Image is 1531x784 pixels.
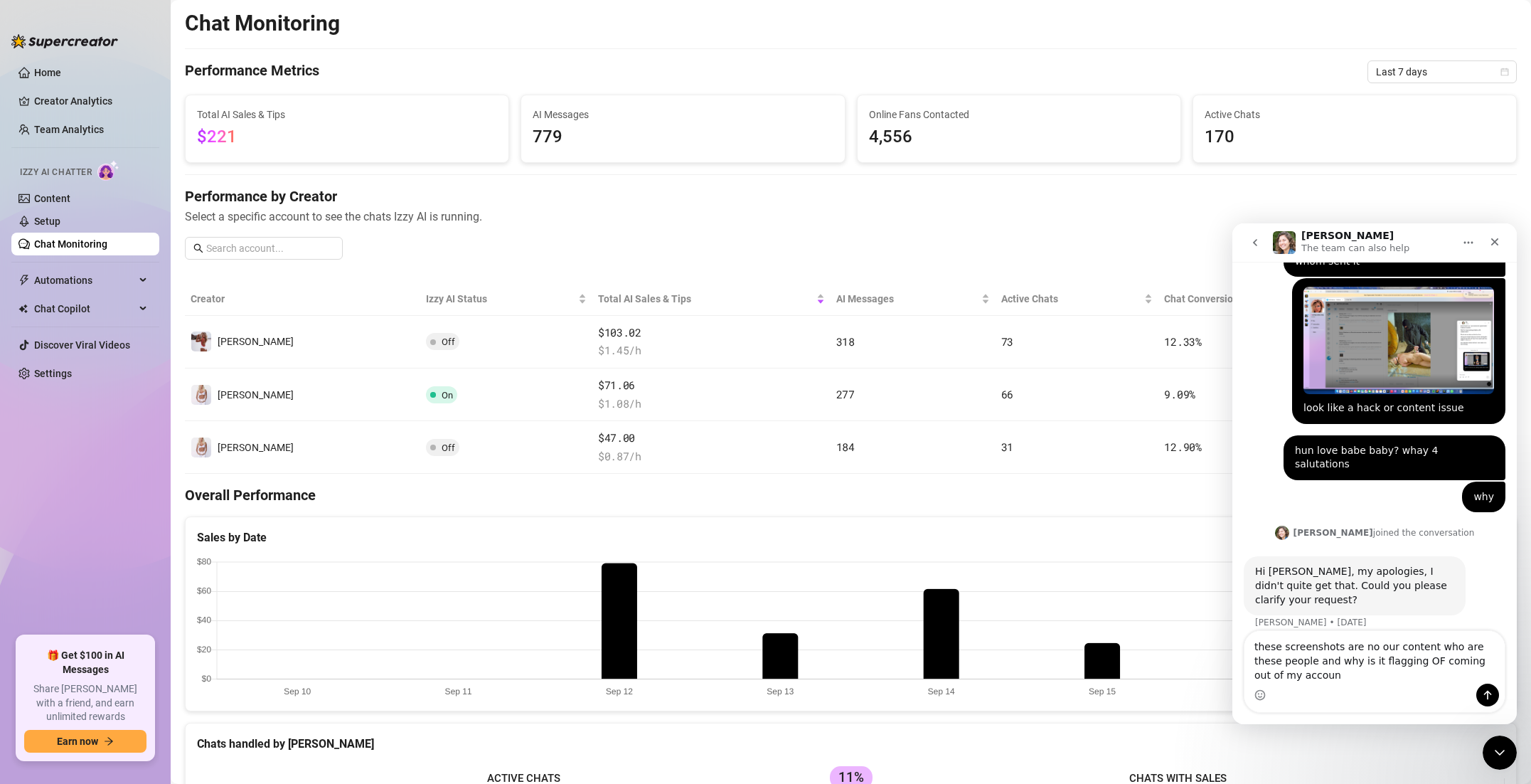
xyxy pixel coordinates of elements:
span: Total AI Sales & Tips [197,107,497,122]
a: Setup [34,216,60,227]
span: 🎁 Get $100 in AI Messages [24,649,146,677]
span: Off [442,337,455,347]
span: 184 [836,440,855,454]
span: Share [PERSON_NAME] with a friend, and earn unlimited rewards [24,682,146,724]
span: Off [442,443,455,453]
span: 12.90 % [1164,440,1201,454]
span: $103.02 [598,324,825,341]
span: [PERSON_NAME] [218,389,294,401]
span: calendar [1500,68,1509,76]
a: Chat Monitoring [34,238,107,250]
span: Active Chats [1205,107,1505,122]
img: AI Chatter [97,160,119,181]
span: 4,556 [869,124,1169,151]
span: search [193,243,203,253]
span: $ 1.45 /h [598,342,825,359]
span: 9.09 % [1164,387,1195,401]
th: Total AI Sales & Tips [592,282,831,316]
span: Total AI Sales & Tips [598,291,813,307]
span: $71.06 [598,377,825,394]
div: Chats handled by [PERSON_NAME] [197,735,1505,753]
a: Settings [34,368,72,379]
th: AI Messages [831,282,996,316]
th: Creator [185,282,420,316]
span: 73 [1001,334,1013,349]
iframe: Intercom live chat [1483,736,1517,770]
span: 31 [1001,440,1013,454]
span: 170 [1205,124,1505,151]
span: Izzy AI Status [426,291,575,307]
span: [PERSON_NAME] [218,442,294,453]
a: Creator Analytics [34,90,148,112]
span: AI Messages [533,107,833,122]
span: $ 1.08 /h [598,396,825,413]
h2: Chat Monitoring [185,10,340,37]
img: ashley [191,385,211,405]
iframe: Intercom live chat [1232,223,1517,724]
span: Select a specific account to see the chats Izzy AI is running. [185,208,1517,226]
input: Search account... [206,240,334,256]
span: arrow-right [104,736,114,746]
h4: Overall Performance [185,485,1517,505]
span: On [442,390,453,401]
span: 277 [836,387,855,401]
span: $221 [197,127,237,147]
span: Online Fans Contacted [869,107,1169,122]
span: Chat Copilot [34,297,135,320]
span: 318 [836,334,855,349]
button: Earn nowarrow-right [24,730,146,753]
span: Active Chats [1001,291,1142,307]
span: $47.00 [598,430,825,447]
h4: Performance Metrics [185,60,319,83]
span: $ 0.87 /h [598,448,825,465]
img: ashley [191,332,211,351]
th: Izzy AI Status [420,282,592,316]
img: Chat Copilot [18,304,28,314]
span: 66 [1001,387,1013,401]
span: AI Messages [836,291,978,307]
img: Ashley [191,438,211,457]
a: Content [34,193,70,204]
span: 779 [533,124,833,151]
span: Earn now [57,736,98,747]
div: Sales by Date [197,529,1505,546]
span: [PERSON_NAME] [218,336,294,347]
th: Chat Conversion Rate [1158,282,1383,316]
span: Izzy AI Chatter [20,166,92,179]
th: Active Chats [996,282,1159,316]
a: Home [34,67,61,78]
a: Discover Viral Videos [34,339,130,351]
span: 12.33 % [1164,334,1201,349]
a: Team Analytics [34,124,104,135]
span: thunderbolt [18,275,30,286]
img: logo-BBDzfeDw.svg [11,34,118,48]
span: Last 7 days [1376,61,1508,83]
span: Automations [34,269,135,292]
